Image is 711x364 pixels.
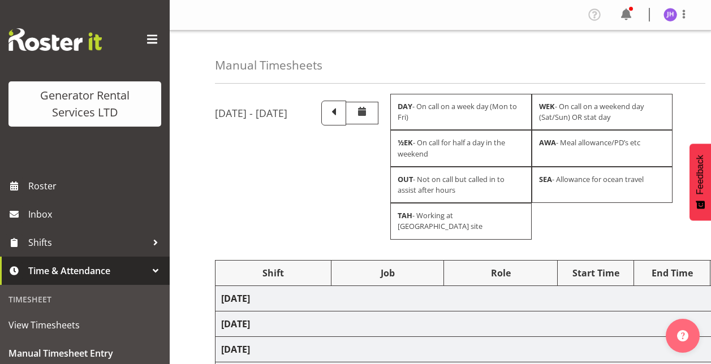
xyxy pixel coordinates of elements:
[532,167,673,203] div: - Allowance for ocean travel
[695,155,705,194] span: Feedback
[398,101,412,111] strong: DAY
[532,94,673,130] div: - On call on a weekend day (Sat/Sun) OR stat day
[398,210,412,220] strong: TAH
[532,130,673,166] div: - Meal allowance/PD’s etc
[28,177,164,194] span: Roster
[8,345,161,362] span: Manual Timesheet Entry
[450,266,551,280] div: Role
[539,137,556,148] strong: AWA
[28,234,147,251] span: Shifts
[640,266,704,280] div: End Time
[215,107,287,119] h5: [DATE] - [DATE]
[215,59,322,72] h4: Manual Timesheets
[677,330,688,341] img: help-xxl-2.png
[28,262,147,279] span: Time & Attendance
[3,288,167,311] div: Timesheet
[8,28,102,51] img: Rosterit website logo
[398,174,413,184] strong: OUT
[390,167,532,203] div: - Not on call but called in to assist after hours
[690,144,711,220] button: Feedback - Show survey
[337,266,437,280] div: Job
[28,206,164,223] span: Inbox
[539,174,552,184] strong: SEA
[390,94,532,130] div: - On call on a week day (Mon to Fri)
[398,137,413,148] strong: ½EK
[563,266,628,280] div: Start Time
[221,266,325,280] div: Shift
[539,101,555,111] strong: WEK
[390,203,532,239] div: - Working at [GEOGRAPHIC_DATA] site
[3,311,167,339] a: View Timesheets
[663,8,677,21] img: james-hilhorst5206.jpg
[390,130,532,166] div: - On call for half a day in the weekend
[20,87,150,121] div: Generator Rental Services LTD
[8,317,161,333] span: View Timesheets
